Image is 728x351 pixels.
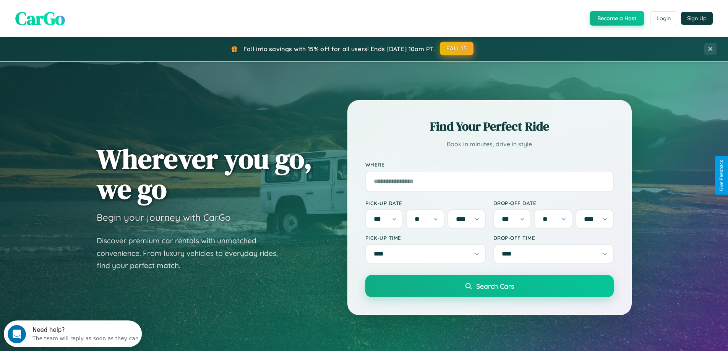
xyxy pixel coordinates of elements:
[15,6,65,31] span: CarGo
[365,118,614,135] h2: Find Your Perfect Ride
[97,212,231,223] h3: Begin your journey with CarGo
[97,144,312,204] h1: Wherever you go, we go
[97,235,288,272] p: Discover premium car rentals with unmatched convenience. From luxury vehicles to everyday rides, ...
[243,45,435,53] span: Fall into savings with 15% off for all users! Ends [DATE] 10am PT.
[3,3,142,24] div: Open Intercom Messenger
[493,235,614,241] label: Drop-off Time
[365,235,486,241] label: Pick-up Time
[650,11,677,25] button: Login
[8,325,26,343] iframe: Intercom live chat
[365,275,614,297] button: Search Cars
[365,139,614,150] p: Book in minutes, drive in style
[719,160,724,191] div: Give Feedback
[493,200,614,206] label: Drop-off Date
[590,11,644,26] button: Become a Host
[681,12,713,25] button: Sign Up
[365,161,614,168] label: Where
[29,13,135,21] div: The team will reply as soon as they can
[476,282,514,290] span: Search Cars
[440,42,473,55] button: FALL15
[4,320,142,347] iframe: Intercom live chat discovery launcher
[29,6,135,13] div: Need help?
[365,200,486,206] label: Pick-up Date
